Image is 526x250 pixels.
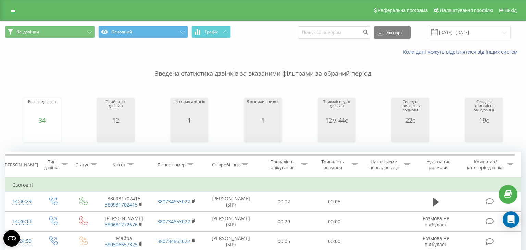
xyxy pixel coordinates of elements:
[298,26,370,39] input: Пошук за номером
[503,211,519,228] div: Open Intercom Messenger
[309,212,360,232] td: 00:00
[43,159,60,171] div: Тип дзвінка
[309,192,360,212] td: 00:05
[403,49,521,55] a: Коли дані можуть відрізнятися вiд інших систем
[320,100,354,117] div: Тривалість усіх дзвінків
[393,100,427,117] div: Середня тривалість розмови
[467,100,501,117] div: Середня тривалість очікування
[5,26,95,38] button: Всі дзвінки
[113,162,126,168] div: Клієнт
[393,117,427,124] div: 22с
[99,100,133,117] div: Прийнятих дзвінків
[28,117,55,124] div: 34
[378,8,428,13] span: Реферальна програма
[440,8,493,13] span: Налаштування профілю
[98,192,150,212] td: 380931702415
[75,162,89,168] div: Статус
[174,100,205,117] div: Цільових дзвінків
[191,26,231,38] button: Графік
[320,117,354,124] div: 12м 44с
[259,192,309,212] td: 00:02
[247,117,279,124] div: 1
[5,55,521,78] p: Зведена статистика дзвінків за вказаними фільтрами за обраний період
[212,162,240,168] div: Співробітник
[465,159,505,171] div: Коментар/категорія дзвінка
[315,159,350,171] div: Тривалість розмови
[105,221,138,228] a: 380681272676
[3,162,38,168] div: [PERSON_NAME]
[105,241,138,248] a: 380506657825
[174,117,205,124] div: 1
[265,159,300,171] div: Тривалість очікування
[157,218,190,225] a: 380734653022
[202,192,259,212] td: [PERSON_NAME] (SIP)
[5,178,521,192] td: Сьогодні
[98,212,150,232] td: [PERSON_NAME]
[374,26,411,39] button: Експорт
[28,100,55,117] div: Всього дзвінків
[158,162,186,168] div: Бізнес номер
[157,238,190,245] a: 380734653022
[99,117,133,124] div: 12
[98,26,188,38] button: Основний
[366,159,402,171] div: Назва схеми переадресації
[202,212,259,232] td: [PERSON_NAME] (SIP)
[418,159,459,171] div: Аудіозапис розмови
[105,201,138,208] a: 380931702415
[12,195,31,208] div: 14:36:29
[3,230,20,247] button: Open CMP widget
[259,212,309,232] td: 00:29
[16,29,39,35] span: Всі дзвінки
[423,215,449,228] span: Розмова не відбулась
[467,117,501,124] div: 19с
[12,235,31,248] div: 14:24:50
[12,215,31,228] div: 14:26:13
[157,198,190,205] a: 380734653022
[247,100,279,117] div: Дзвонили вперше
[205,29,218,34] span: Графік
[505,8,517,13] span: Вихід
[423,235,449,248] span: Розмова не відбулась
